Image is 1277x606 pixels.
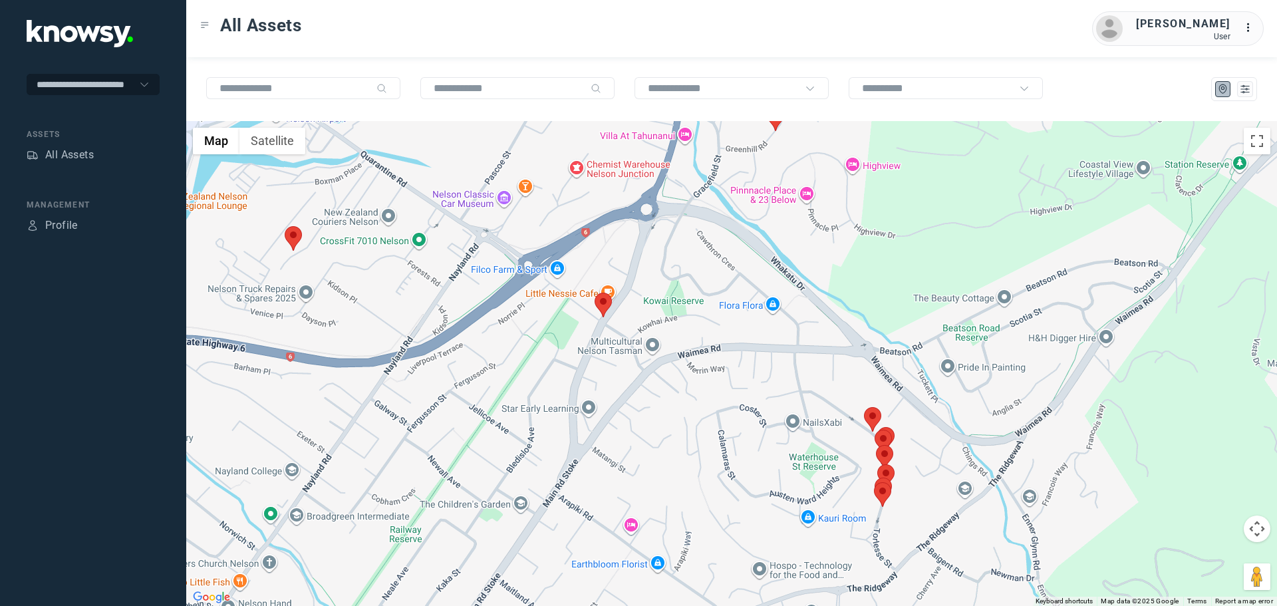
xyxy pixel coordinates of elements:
div: Search [376,83,387,94]
div: : [1244,20,1260,36]
button: Drag Pegman onto the map to open Street View [1244,563,1270,590]
div: Toggle Menu [200,21,210,30]
a: ProfileProfile [27,218,78,233]
div: Search [591,83,601,94]
div: Map [1217,83,1229,95]
div: Profile [27,220,39,231]
a: Report a map error [1215,597,1273,605]
div: [PERSON_NAME] [1136,16,1230,32]
a: Terms [1187,597,1207,605]
div: Profile [45,218,78,233]
button: Show satellite imagery [239,128,305,154]
div: List [1239,83,1251,95]
div: User [1136,32,1230,41]
div: Assets [27,128,160,140]
div: Management [27,199,160,211]
div: : [1244,20,1260,38]
img: Application Logo [27,20,133,47]
div: Assets [27,149,39,161]
a: Open this area in Google Maps (opens a new window) [190,589,233,606]
button: Map camera controls [1244,516,1270,542]
tspan: ... [1244,23,1258,33]
button: Keyboard shortcuts [1036,597,1093,606]
button: Toggle fullscreen view [1244,128,1270,154]
a: AssetsAll Assets [27,147,94,163]
span: Map data ©2025 Google [1101,597,1179,605]
button: Show street map [193,128,239,154]
img: Google [190,589,233,606]
img: avatar.png [1096,15,1123,42]
div: All Assets [45,147,94,163]
span: All Assets [220,13,302,37]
